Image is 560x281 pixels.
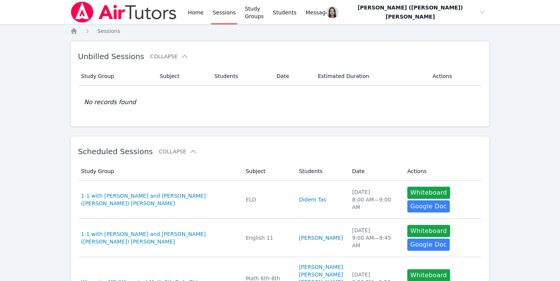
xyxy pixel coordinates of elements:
[78,162,241,181] th: Study Group
[70,2,177,23] img: Air Tutors
[81,230,237,245] a: 1-1 with [PERSON_NAME] and [PERSON_NAME] ([PERSON_NAME]) [PERSON_NAME]
[155,67,210,86] th: Subject
[299,234,343,242] a: [PERSON_NAME]
[313,67,428,86] th: Estimated Duration
[299,263,343,271] a: [PERSON_NAME]
[352,188,398,211] div: [DATE] 8:00 AM — 9:00 AM
[246,234,290,242] div: English 11
[78,181,482,219] tr: 1-1 with [PERSON_NAME] and [PERSON_NAME] ([PERSON_NAME]) [PERSON_NAME]ELDDidem Tas[DATE]8:00 AM—9...
[70,27,490,35] nav: Breadcrumb
[97,28,120,34] span: Sessions
[78,67,155,86] th: Study Group
[299,196,326,203] a: Didem Tas
[403,162,482,181] th: Actions
[407,239,450,251] a: Google Doc
[306,9,332,16] span: Messages
[159,148,197,155] button: Collapse
[407,187,450,199] button: Whiteboard
[78,219,482,257] tr: 1-1 with [PERSON_NAME] and [PERSON_NAME] ([PERSON_NAME]) [PERSON_NAME]English 11[PERSON_NAME][DAT...
[352,226,398,249] div: [DATE] 9:00 AM — 9:45 AM
[407,200,450,212] a: Google Doc
[241,162,294,181] th: Subject
[210,67,272,86] th: Students
[78,147,153,156] span: Scheduled Sessions
[81,192,237,207] a: 1-1 with [PERSON_NAME] and [PERSON_NAME] ([PERSON_NAME]) [PERSON_NAME]
[407,225,450,237] button: Whiteboard
[347,162,403,181] th: Date
[78,52,144,61] span: Unbilled Sessions
[428,67,482,86] th: Actions
[272,67,313,86] th: Date
[97,27,120,35] a: Sessions
[299,271,343,278] a: [PERSON_NAME]
[246,196,290,203] div: ELD
[78,86,482,119] td: No records found
[150,53,188,60] button: Collapse
[294,162,347,181] th: Students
